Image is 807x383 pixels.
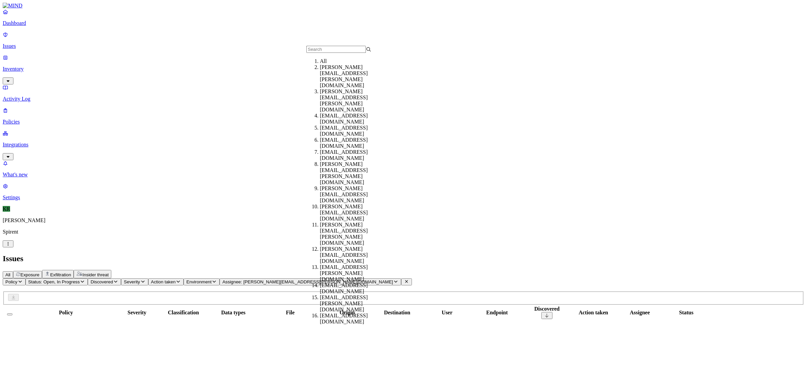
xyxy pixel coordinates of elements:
[124,279,140,284] span: Severity
[3,195,804,201] p: Settings
[116,310,158,316] div: Severity
[320,313,385,325] div: [EMAIL_ADDRESS][DOMAIN_NAME]
[5,272,10,277] span: All
[3,96,804,102] p: Activity Log
[373,310,422,316] div: Destination
[3,9,804,26] a: Dashboard
[523,306,571,312] div: Discovered
[320,264,385,282] div: [EMAIL_ADDRESS][PERSON_NAME][DOMAIN_NAME]
[3,217,804,223] p: [PERSON_NAME]
[665,310,707,316] div: Status
[320,246,385,264] div: [PERSON_NAME][EMAIL_ADDRESS][DOMAIN_NAME]
[573,310,614,316] div: Action taken
[5,279,17,284] span: Policy
[151,279,176,284] span: Action taken
[21,272,39,277] span: Exposure
[615,310,664,316] div: Assignee
[90,279,113,284] span: Discovered
[320,58,385,64] div: All
[3,84,804,102] a: Activity Log
[320,222,385,246] div: [PERSON_NAME][EMAIL_ADDRESS][PERSON_NAME][DOMAIN_NAME]
[320,125,385,137] div: [EMAIL_ADDRESS][DOMAIN_NAME]
[3,142,804,148] p: Integrations
[3,206,10,212] span: KR
[3,160,804,178] a: What's new
[222,279,393,284] span: Assignee: [PERSON_NAME][EMAIL_ADDRESS][PERSON_NAME][DOMAIN_NAME]
[320,282,385,294] div: [EMAIL_ADDRESS][DOMAIN_NAME]
[3,66,804,72] p: Inventory
[3,172,804,178] p: What's new
[320,89,385,113] div: [PERSON_NAME][EMAIL_ADDRESS][PERSON_NAME][DOMAIN_NAME]
[259,310,321,316] div: File
[3,43,804,49] p: Issues
[320,137,385,149] div: [EMAIL_ADDRESS][DOMAIN_NAME]
[320,204,385,222] div: [PERSON_NAME][EMAIL_ADDRESS][DOMAIN_NAME]
[3,3,804,9] a: MIND
[320,113,385,125] div: [EMAIL_ADDRESS][DOMAIN_NAME]
[3,130,804,159] a: Integrations
[320,294,385,313] div: [EMAIL_ADDRESS][PERSON_NAME][DOMAIN_NAME]
[320,161,385,185] div: [PERSON_NAME][EMAIL_ADDRESS][PERSON_NAME][DOMAIN_NAME]
[3,20,804,26] p: Dashboard
[3,32,804,49] a: Issues
[159,310,208,316] div: Classification
[50,272,71,277] span: Exfiltration
[7,313,12,315] button: Select all
[320,185,385,204] div: [PERSON_NAME][EMAIL_ADDRESS][DOMAIN_NAME]
[3,183,804,201] a: Settings
[3,107,804,125] a: Policies
[473,310,522,316] div: Endpoint
[306,46,366,53] input: Search
[82,272,109,277] span: Insider threat
[320,64,385,89] div: [PERSON_NAME][EMAIL_ADDRESS][PERSON_NAME][DOMAIN_NAME]
[17,310,115,316] div: Policy
[186,279,212,284] span: Environment
[209,310,258,316] div: Data types
[3,254,804,263] h2: Issues
[3,229,804,235] p: Spirent
[3,3,23,9] img: MIND
[3,119,804,125] p: Policies
[423,310,471,316] div: User
[320,149,385,161] div: [EMAIL_ADDRESS][DOMAIN_NAME]
[28,279,80,284] span: Status: Open, In Progress
[3,55,804,83] a: Inventory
